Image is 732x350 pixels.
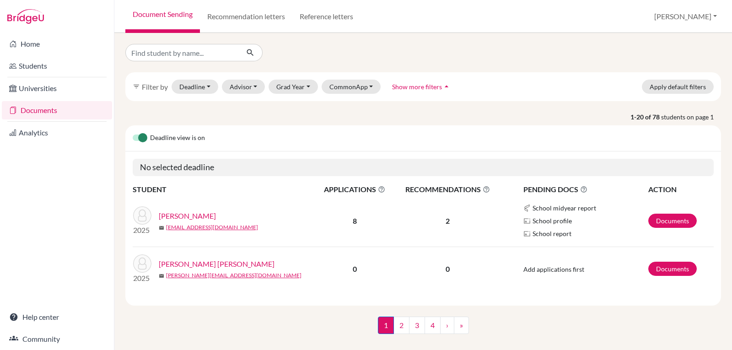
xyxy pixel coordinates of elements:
[378,317,394,334] span: 1
[222,80,265,94] button: Advisor
[159,225,164,231] span: mail
[159,210,216,221] a: [PERSON_NAME]
[150,133,205,144] span: Deadline view is on
[166,271,301,280] a: [PERSON_NAME][EMAIL_ADDRESS][DOMAIN_NAME]
[2,101,112,119] a: Documents
[394,184,501,195] span: RECOMMENDATIONS
[133,206,151,225] img: Breuhaus, Anne
[523,184,647,195] span: PENDING DOCS
[142,82,168,91] span: Filter by
[2,79,112,97] a: Universities
[384,80,459,94] button: Show more filtersarrow_drop_up
[133,273,151,284] p: 2025
[159,273,164,279] span: mail
[316,184,393,195] span: APPLICATIONS
[166,223,258,232] a: [EMAIL_ADDRESS][DOMAIN_NAME]
[2,308,112,326] a: Help center
[2,330,112,348] a: Community
[392,83,442,91] span: Show more filters
[133,254,151,273] img: Aguilar Hildel, Kiana
[523,265,584,273] span: Add applications first
[533,203,596,213] span: School midyear report
[394,264,501,275] p: 0
[523,205,531,212] img: Common App logo
[648,183,714,195] th: ACTION
[442,82,451,91] i: arrow_drop_up
[7,9,44,24] img: Bridge-U
[648,214,697,228] a: Documents
[648,262,697,276] a: Documents
[523,217,531,225] img: Parchments logo
[269,80,318,94] button: Grad Year
[2,57,112,75] a: Students
[523,230,531,237] img: Parchments logo
[440,317,454,334] a: ›
[394,215,501,226] p: 2
[650,8,721,25] button: [PERSON_NAME]
[133,225,151,236] p: 2025
[454,317,469,334] a: »
[533,229,571,238] span: School report
[533,216,572,226] span: School profile
[353,264,357,273] b: 0
[2,35,112,53] a: Home
[159,258,274,269] a: [PERSON_NAME] [PERSON_NAME]
[642,80,714,94] button: Apply default filters
[353,216,357,225] b: 8
[409,317,425,334] a: 3
[125,44,239,61] input: Find student by name...
[393,317,409,334] a: 2
[661,112,721,122] span: students on page 1
[2,124,112,142] a: Analytics
[133,83,140,90] i: filter_list
[133,159,714,176] h5: No selected deadline
[322,80,381,94] button: CommonApp
[378,317,469,341] nav: ...
[630,112,661,122] strong: 1-20 of 78
[425,317,441,334] a: 4
[172,80,218,94] button: Deadline
[133,183,316,195] th: STUDENT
